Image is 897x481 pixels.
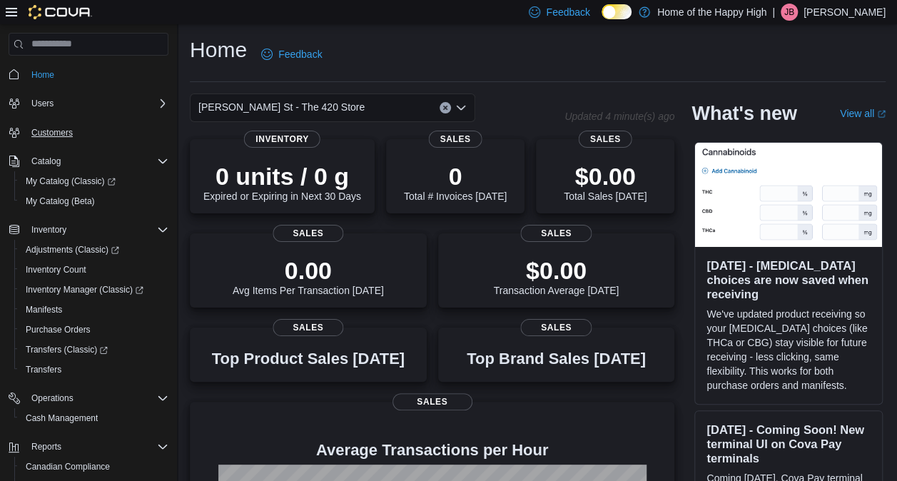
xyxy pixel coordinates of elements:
[20,301,168,318] span: Manifests
[26,153,168,170] span: Catalog
[14,191,174,211] button: My Catalog (Beta)
[494,256,619,285] p: $0.00
[404,162,507,202] div: Total # Invoices [DATE]
[20,301,68,318] a: Manifests
[657,4,766,21] p: Home of the Happy High
[706,422,871,465] h3: [DATE] - Coming Soon! New terminal UI on Cova Pay terminals
[20,173,168,190] span: My Catalog (Classic)
[20,193,168,210] span: My Catalog (Beta)
[20,241,125,258] a: Adjustments (Classic)
[20,241,168,258] span: Adjustments (Classic)
[784,4,794,21] span: JB
[20,458,116,475] a: Canadian Compliance
[602,4,632,19] input: Dark Mode
[31,441,61,452] span: Reports
[546,5,589,19] span: Feedback
[26,390,168,407] span: Operations
[273,319,343,336] span: Sales
[20,261,92,278] a: Inventory Count
[14,300,174,320] button: Manifests
[521,319,592,336] span: Sales
[31,98,54,109] span: Users
[278,47,322,61] span: Feedback
[14,408,174,428] button: Cash Management
[564,162,647,202] div: Total Sales [DATE]
[14,360,174,380] button: Transfers
[3,93,174,113] button: Users
[26,324,91,335] span: Purchase Orders
[26,344,108,355] span: Transfers (Classic)
[26,176,116,187] span: My Catalog (Classic)
[840,108,886,119] a: View allExternal link
[20,281,149,298] a: Inventory Manager (Classic)
[233,256,384,296] div: Avg Items Per Transaction [DATE]
[26,390,79,407] button: Operations
[26,153,66,170] button: Catalog
[26,364,61,375] span: Transfers
[26,66,60,83] a: Home
[26,304,62,315] span: Manifests
[3,64,174,85] button: Home
[31,393,74,404] span: Operations
[26,123,168,141] span: Customers
[212,350,405,368] h3: Top Product Sales [DATE]
[14,171,174,191] a: My Catalog (Classic)
[26,95,59,112] button: Users
[20,341,113,358] a: Transfers (Classic)
[26,284,143,295] span: Inventory Manager (Classic)
[14,340,174,360] a: Transfers (Classic)
[14,280,174,300] a: Inventory Manager (Classic)
[190,36,247,64] h1: Home
[14,240,174,260] a: Adjustments (Classic)
[31,69,54,81] span: Home
[244,131,320,148] span: Inventory
[26,244,119,255] span: Adjustments (Classic)
[781,4,798,21] div: Jeroen Brasz
[14,320,174,340] button: Purchase Orders
[20,458,168,475] span: Canadian Compliance
[26,221,72,238] button: Inventory
[20,261,168,278] span: Inventory Count
[26,461,110,472] span: Canadian Compliance
[31,127,73,138] span: Customers
[20,193,101,210] a: My Catalog (Beta)
[392,393,472,410] span: Sales
[564,111,674,122] p: Updated 4 minute(s) ago
[26,95,168,112] span: Users
[772,4,775,21] p: |
[201,442,663,459] h4: Average Transactions per Hour
[877,110,886,118] svg: External link
[31,224,66,236] span: Inventory
[26,412,98,424] span: Cash Management
[26,264,86,275] span: Inventory Count
[494,256,619,296] div: Transaction Average [DATE]
[26,438,168,455] span: Reports
[706,258,871,301] h3: [DATE] - [MEDICAL_DATA] choices are now saved when receiving
[20,321,168,338] span: Purchase Orders
[20,341,168,358] span: Transfers (Classic)
[31,156,61,167] span: Catalog
[404,162,507,191] p: 0
[29,5,92,19] img: Cova
[20,410,103,427] a: Cash Management
[706,307,871,393] p: We've updated product receiving so your [MEDICAL_DATA] choices (like THCa or CBG) stay visible fo...
[26,124,78,141] a: Customers
[20,410,168,427] span: Cash Management
[14,260,174,280] button: Inventory Count
[3,122,174,143] button: Customers
[20,361,168,378] span: Transfers
[26,438,67,455] button: Reports
[691,102,796,125] h2: What's new
[467,350,646,368] h3: Top Brand Sales [DATE]
[14,457,174,477] button: Canadian Compliance
[521,225,592,242] span: Sales
[429,131,482,148] span: Sales
[3,437,174,457] button: Reports
[579,131,632,148] span: Sales
[564,162,647,191] p: $0.00
[3,388,174,408] button: Operations
[233,256,384,285] p: 0.00
[203,162,361,191] p: 0 units / 0 g
[273,225,343,242] span: Sales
